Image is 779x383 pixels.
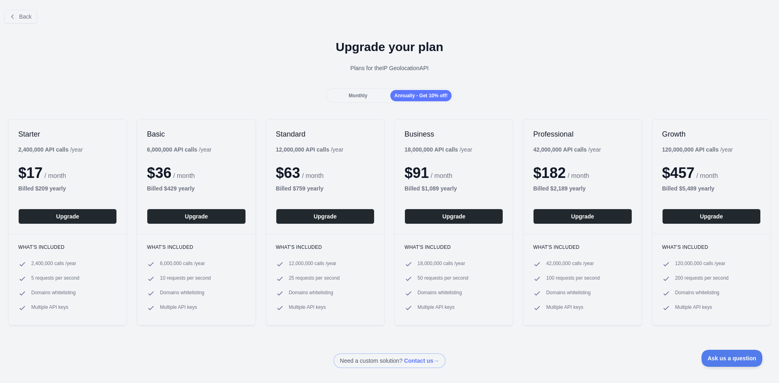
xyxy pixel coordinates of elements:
[533,145,601,154] div: / year
[405,146,458,153] b: 18,000,000 API calls
[276,146,329,153] b: 12,000,000 API calls
[405,129,503,139] h2: Business
[533,129,632,139] h2: Professional
[276,145,344,154] div: / year
[702,350,763,367] iframe: Toggle Customer Support
[276,129,374,139] h2: Standard
[405,165,429,181] span: $ 91
[405,145,472,154] div: / year
[533,146,587,153] b: 42,000,000 API calls
[533,165,566,181] span: $ 182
